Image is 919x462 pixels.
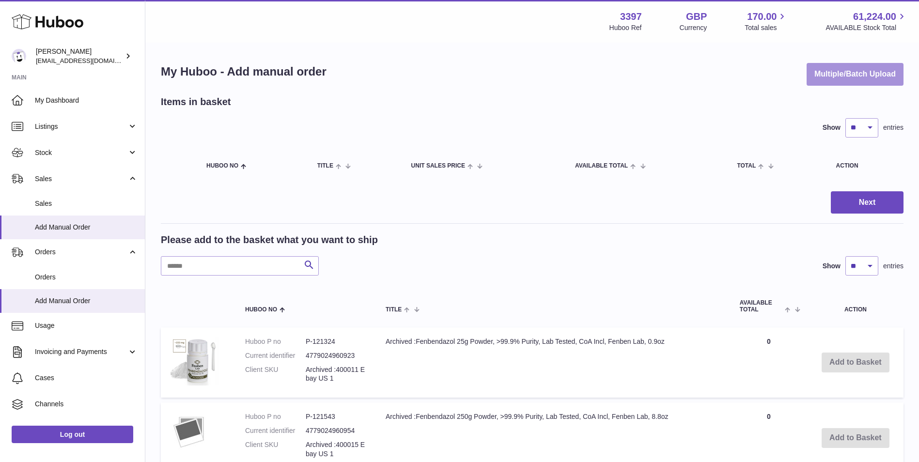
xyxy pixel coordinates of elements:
[306,337,366,346] dd: P-121324
[686,10,707,23] strong: GBP
[745,23,788,32] span: Total sales
[35,122,127,131] span: Listings
[161,233,378,246] h2: Please add to the basket what you want to ship
[620,10,642,23] strong: 3397
[12,49,26,63] img: sales@canchema.com
[883,123,903,132] span: entries
[737,163,756,169] span: Total
[306,365,366,384] dd: Archived :400011 Ebay US 1
[883,262,903,271] span: entries
[306,426,366,435] dd: 4779024960954
[35,96,138,105] span: My Dashboard
[575,163,628,169] span: AVAILABLE Total
[245,351,306,360] dt: Current identifier
[823,262,841,271] label: Show
[35,174,127,184] span: Sales
[245,365,306,384] dt: Client SKU
[35,347,127,356] span: Invoicing and Payments
[35,296,138,306] span: Add Manual Order
[747,10,777,23] span: 170.00
[609,23,642,32] div: Huboo Ref
[853,10,896,23] span: 61,224.00
[386,307,402,313] span: Title
[306,351,366,360] dd: 4779024960923
[807,63,903,86] button: Multiple/Batch Upload
[740,300,783,312] span: AVAILABLE Total
[680,23,707,32] div: Currency
[745,10,788,32] a: 170.00 Total sales
[35,400,138,409] span: Channels
[306,440,366,459] dd: Archived :400015 Ebay US 1
[306,412,366,421] dd: P-121543
[35,148,127,157] span: Stock
[206,163,238,169] span: Huboo no
[317,163,333,169] span: Title
[245,412,306,421] dt: Huboo P no
[831,191,903,214] button: Next
[35,223,138,232] span: Add Manual Order
[808,290,903,322] th: Action
[826,23,907,32] span: AVAILABLE Stock Total
[171,337,219,385] img: Archived :Fenbendazol 25g Powder, >99.9% Purity, Lab Tested, CoA Incl, Fenben Lab, 0.9oz
[35,247,127,257] span: Orders
[730,327,808,398] td: 0
[161,64,327,79] h1: My Huboo - Add manual order
[411,163,465,169] span: Unit Sales Price
[36,57,142,64] span: [EMAIL_ADDRESS][DOMAIN_NAME]
[245,307,277,313] span: Huboo no
[35,199,138,208] span: Sales
[245,426,306,435] dt: Current identifier
[245,337,306,346] dt: Huboo P no
[35,273,138,282] span: Orders
[245,440,306,459] dt: Client SKU
[161,95,231,108] h2: Items in basket
[35,373,138,383] span: Cases
[36,47,123,65] div: [PERSON_NAME]
[376,327,730,398] td: Archived :Fenbendazol 25g Powder, >99.9% Purity, Lab Tested, CoA Incl, Fenben Lab, 0.9oz
[35,321,138,330] span: Usage
[823,123,841,132] label: Show
[12,426,133,443] a: Log out
[826,10,907,32] a: 61,224.00 AVAILABLE Stock Total
[836,163,894,169] div: Action
[171,412,209,451] img: Archived :Fenbendazol 250g Powder, >99.9% Purity, Lab Tested, CoA Incl, Fenben Lab, 8.8oz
